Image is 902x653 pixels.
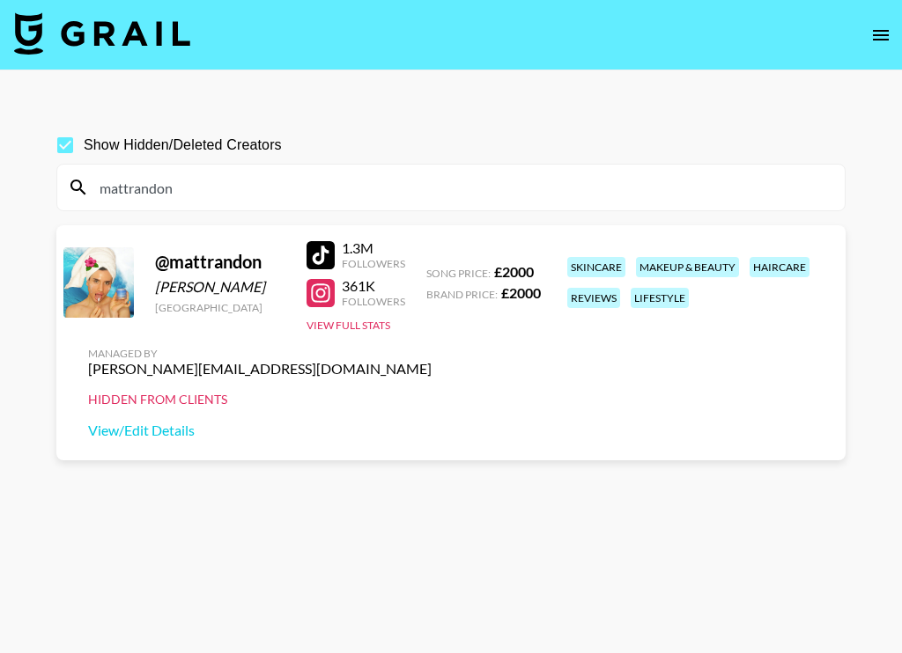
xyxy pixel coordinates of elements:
div: [PERSON_NAME] [155,278,285,296]
div: lifestyle [631,288,689,308]
strong: £ 2000 [501,284,541,301]
div: Managed By [88,347,432,360]
span: Brand Price: [426,288,498,301]
strong: £ 2000 [494,263,534,280]
div: Hidden from Clients [88,392,432,407]
div: Followers [342,295,405,308]
input: Search by User Name [89,173,834,202]
button: View Full Stats [307,319,390,332]
div: [GEOGRAPHIC_DATA] [155,301,285,314]
span: Show Hidden/Deleted Creators [84,135,282,156]
div: makeup & beauty [636,257,739,277]
a: View/Edit Details [88,422,432,439]
img: Grail Talent [14,12,190,55]
div: reviews [567,288,620,308]
div: @ mattrandon [155,251,285,273]
div: 361K [342,277,405,295]
div: [PERSON_NAME][EMAIL_ADDRESS][DOMAIN_NAME] [88,360,432,378]
div: haircare [750,257,810,277]
span: Song Price: [426,267,491,280]
div: 1.3M [342,239,405,257]
div: Followers [342,257,405,270]
button: open drawer [863,18,898,53]
div: skincare [567,257,625,277]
